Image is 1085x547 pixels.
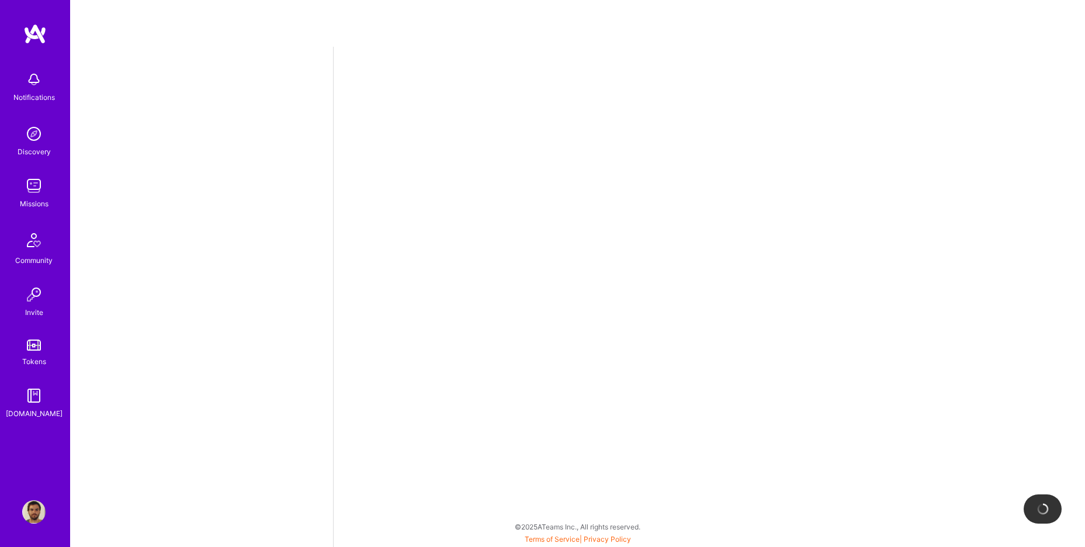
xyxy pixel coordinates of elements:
a: Privacy Policy [584,535,631,543]
img: guide book [22,384,46,407]
div: Missions [20,198,48,210]
div: Notifications [13,91,55,103]
div: [DOMAIN_NAME] [6,407,63,420]
div: Community [15,254,53,266]
img: logo [23,23,47,44]
img: bell [22,68,46,91]
a: User Avatar [19,500,48,524]
img: User Avatar [22,500,46,524]
img: teamwork [22,174,46,198]
div: Tokens [22,355,46,368]
div: © 2025 ATeams Inc., All rights reserved. [70,512,1085,541]
span: | [525,535,631,543]
div: Invite [25,306,43,318]
img: Invite [22,283,46,306]
img: discovery [22,122,46,146]
img: tokens [27,340,41,351]
img: Community [20,226,48,254]
a: Terms of Service [525,535,580,543]
img: loading [1035,501,1051,517]
div: Discovery [18,146,51,158]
